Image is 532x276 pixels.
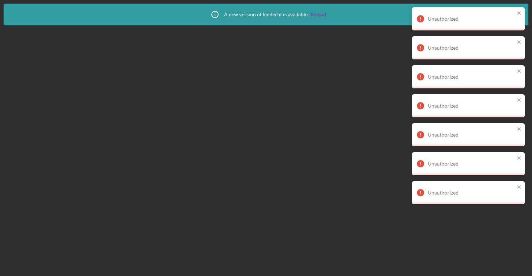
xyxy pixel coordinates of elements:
[428,16,515,22] div: Unauthorized
[428,190,515,196] div: Unauthorized
[311,12,326,17] a: Reload
[428,45,515,51] div: Unauthorized
[517,126,522,133] button: close
[428,103,515,109] div: Unauthorized
[517,97,522,104] button: close
[428,161,515,167] div: Unauthorized
[428,132,515,138] div: Unauthorized
[428,74,515,80] div: Unauthorized
[206,5,326,24] div: A new version of lenderfit is available.
[517,155,522,162] button: close
[517,39,522,46] button: close
[517,184,522,191] button: close
[517,10,522,17] button: close
[517,68,522,75] button: close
